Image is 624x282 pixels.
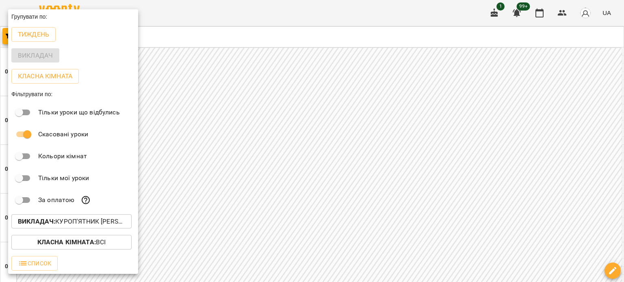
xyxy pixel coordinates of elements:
[11,69,79,84] button: Класна кімната
[38,151,87,161] p: Кольори кімнат
[38,173,89,183] p: Тільки мої уроки
[8,9,138,24] div: Групувати по:
[38,129,88,139] p: Скасовані уроки
[37,237,106,247] p: Всі
[11,256,58,271] button: Список
[38,195,74,205] p: За оплатою
[18,30,49,39] p: Тиждень
[18,71,72,81] p: Класна кімната
[18,217,55,225] b: Викладач :
[11,27,56,42] button: Тиждень
[11,214,132,229] button: Викладач:Куроп'ятник [PERSON_NAME]
[38,108,120,117] p: Тільки уроки що відбулись
[18,258,51,268] span: Список
[37,238,96,246] b: Класна кімната :
[18,217,125,226] p: Куроп'ятник [PERSON_NAME]
[11,235,132,250] button: Класна кімната:Всі
[8,87,138,101] div: Фільтрувати по:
